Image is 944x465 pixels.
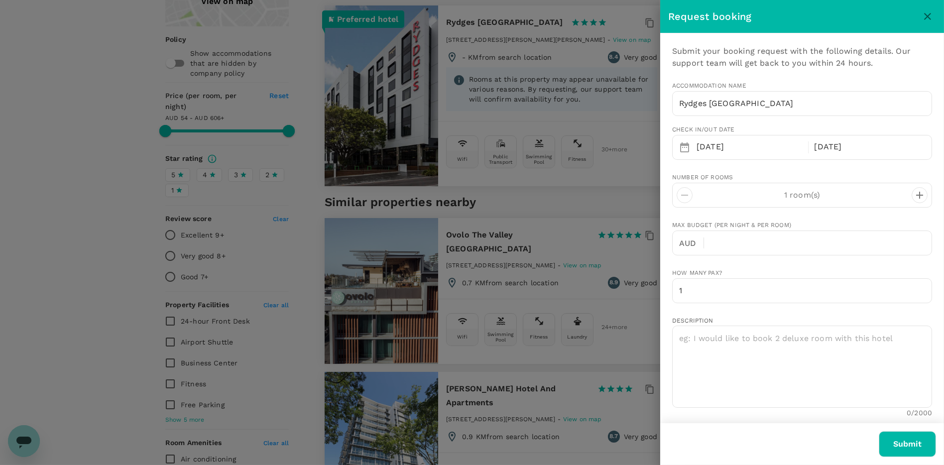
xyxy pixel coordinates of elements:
[679,237,704,249] p: AUD
[879,431,936,457] button: Submit
[672,81,932,91] span: Accommodation Name
[672,317,713,324] span: Description
[912,187,928,203] button: decrease
[672,126,735,133] span: Check in/out date
[811,137,924,157] div: [DATE]
[919,8,936,25] button: close
[672,45,932,69] p: Submit your booking request with the following details. Our support team will get back to you wit...
[672,222,791,229] span: Max Budget (per night & per room)
[693,189,912,201] p: 1 room(s)
[672,174,733,181] span: Number of rooms
[668,8,919,24] div: Request booking
[672,269,722,276] span: How many pax?
[693,137,806,157] div: [DATE]
[907,408,932,418] p: 0 /2000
